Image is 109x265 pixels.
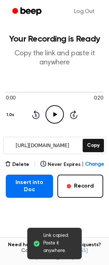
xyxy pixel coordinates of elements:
span: Link copied. Paste it anywhere. [43,232,76,255]
span: 0:20 [94,95,103,102]
span: | [82,161,84,168]
button: 1.0x [6,109,17,121]
span: Change [85,161,104,168]
button: Copy [83,139,104,152]
a: Beep [7,5,48,19]
p: Copy the link and paste it anywhere [6,49,103,67]
span: | [34,160,36,169]
a: [EMAIL_ADDRESS][DOMAIN_NAME] [35,248,88,260]
span: 0:00 [6,95,15,102]
h1: Your Recording is Ready [6,35,103,43]
button: Insert into Doc [6,175,53,198]
button: Never Expires|Change [40,161,104,168]
span: Contact us [4,248,105,261]
button: Record [57,175,103,198]
button: Delete [5,161,29,168]
a: Log Out [67,3,102,20]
